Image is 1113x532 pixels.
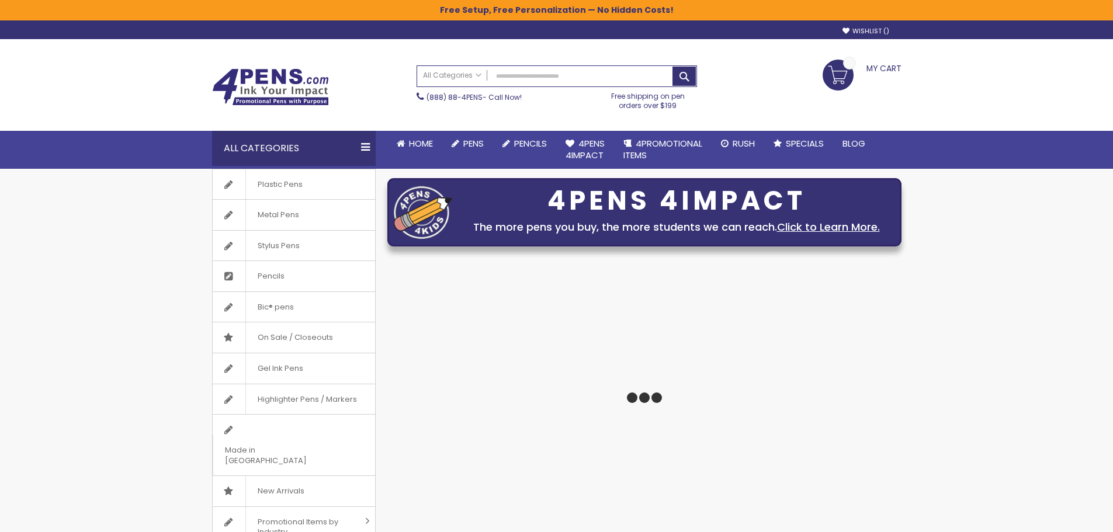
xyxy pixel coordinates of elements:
[493,131,556,157] a: Pencils
[463,137,484,149] span: Pens
[623,137,702,161] span: 4PROMOTIONAL ITEMS
[427,92,522,102] span: - Call Now!
[213,169,375,200] a: Plastic Pens
[712,131,764,157] a: Rush
[417,66,487,85] a: All Categories
[842,27,889,36] a: Wishlist
[442,131,493,157] a: Pens
[245,231,311,261] span: Stylus Pens
[245,322,345,353] span: On Sale / Closeouts
[245,169,314,200] span: Plastic Pens
[245,261,296,291] span: Pencils
[213,353,375,384] a: Gel Ink Pens
[245,200,311,230] span: Metal Pens
[213,200,375,230] a: Metal Pens
[409,137,433,149] span: Home
[245,476,316,506] span: New Arrivals
[245,353,315,384] span: Gel Ink Pens
[733,137,755,149] span: Rush
[213,476,375,506] a: New Arrivals
[245,384,369,415] span: Highlighter Pens / Markers
[213,415,375,475] a: Made in [GEOGRAPHIC_DATA]
[458,189,895,213] div: 4PENS 4IMPACT
[614,131,712,169] a: 4PROMOTIONALITEMS
[427,92,483,102] a: (888) 88-4PENS
[423,71,481,80] span: All Categories
[777,220,880,234] a: Click to Learn More.
[514,137,547,149] span: Pencils
[833,131,875,157] a: Blog
[213,261,375,291] a: Pencils
[764,131,833,157] a: Specials
[387,131,442,157] a: Home
[213,322,375,353] a: On Sale / Closeouts
[213,292,375,322] a: Bic® pens
[213,231,375,261] a: Stylus Pens
[842,137,865,149] span: Blog
[213,435,346,475] span: Made in [GEOGRAPHIC_DATA]
[786,137,824,149] span: Specials
[212,68,329,106] img: 4Pens Custom Pens and Promotional Products
[245,292,306,322] span: Bic® pens
[394,186,452,239] img: four_pen_logo.png
[213,384,375,415] a: Highlighter Pens / Markers
[212,131,376,166] div: All Categories
[599,87,697,110] div: Free shipping on pen orders over $199
[566,137,605,161] span: 4Pens 4impact
[556,131,614,169] a: 4Pens4impact
[458,219,895,235] div: The more pens you buy, the more students we can reach.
